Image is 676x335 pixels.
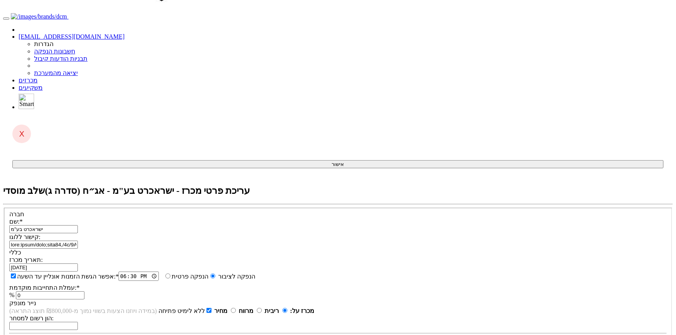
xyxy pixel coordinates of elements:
label: חברה [9,211,24,217]
button: אישור [12,160,664,168]
span: X [19,129,24,138]
img: SmartBull Logo [19,94,34,109]
label: תאריך מכרז: [9,256,43,263]
strong: מרווח [239,308,253,314]
a: חשבונות הנפקה [34,48,75,55]
label: עמלת התחייבות מוקדמת: [9,284,79,291]
span: שלב מוסדי [3,186,45,196]
h2: עריכת פרטי מכרז - ישראכרט בע"מ - אג״ח (סדרה ג) [3,185,673,196]
a: יציאה מהמערכת [34,70,78,76]
input: הנפקה פרטית [210,273,215,279]
li: הגדרות [34,40,673,48]
label: נייר מונפק [9,300,36,306]
a: מכרזים [19,77,38,84]
input: אפשר הגשת הזמנות אונליין עד השעה:* [11,273,16,279]
label: הנפקה לציבור [163,273,255,280]
strong: מחיר [214,308,227,314]
a: [EMAIL_ADDRESS][DOMAIN_NAME] [19,33,125,40]
label: הון רשום למסחר: [9,315,53,321]
span: % [9,292,14,298]
label: הנפקה פרטית [172,273,217,280]
input: ריבית [282,308,287,313]
label: קישור ללוגו: [9,234,40,240]
img: /images/brands/dcm [11,13,67,20]
input: מחיר [231,308,236,313]
input: ללא לימיט פתיחה [206,308,212,313]
strong: מכרז על: [290,308,314,314]
label: כללי [9,249,21,256]
a: תבניות הודעות קיבול [34,55,88,62]
strong: ריבית [265,308,279,314]
a: משקיעים [19,84,43,91]
label: ללא לימיט פתיחה [158,308,213,314]
label: אפשר הגשת הזמנות אונליין עד השעה: [9,272,119,280]
span: (במידה ויוזנו הצעות בשווי נמוך מ-₪800,000 תוצג התראה) [9,308,157,314]
input: הנפקה לציבור [165,273,170,279]
input: מרווח [257,308,262,313]
label: שם: [9,218,22,225]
